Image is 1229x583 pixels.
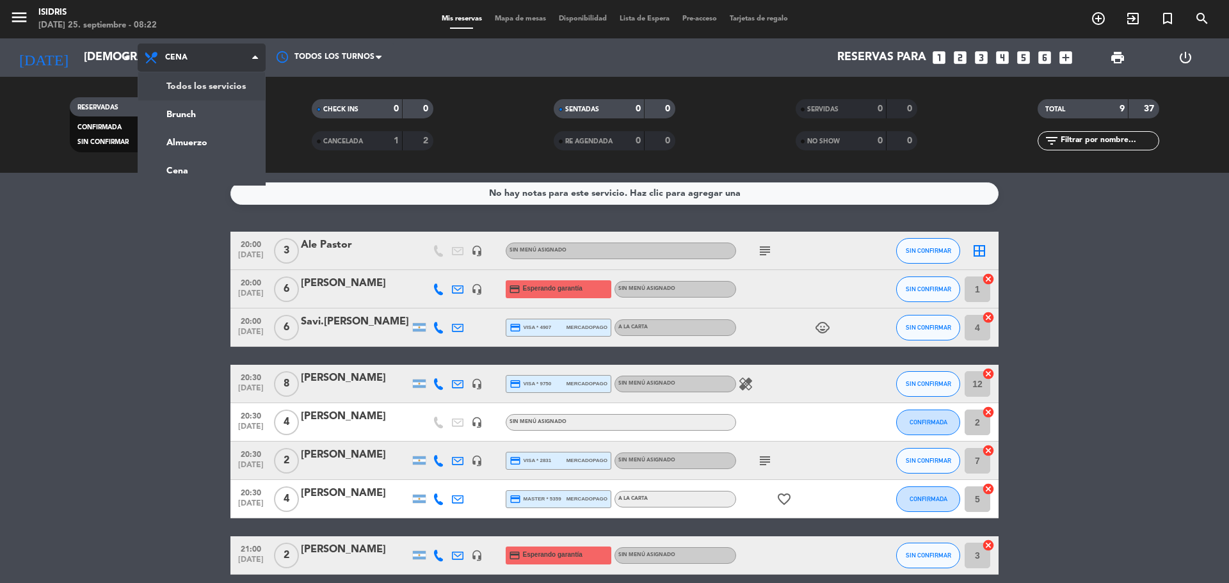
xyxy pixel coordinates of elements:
[896,486,960,512] button: CONFIRMADA
[566,379,607,388] span: mercadopago
[509,284,520,295] i: credit_card
[138,72,265,100] a: Todos los servicios
[906,324,951,331] span: SIN CONFIRMAR
[301,370,410,387] div: [PERSON_NAME]
[815,320,830,335] i: child_care
[1057,49,1074,66] i: add_box
[552,15,613,22] span: Disponibilidad
[471,455,483,467] i: headset_mic
[510,493,521,505] i: credit_card
[301,237,410,253] div: Ale Pastor
[973,49,990,66] i: looks_3
[510,378,521,390] i: credit_card
[274,486,299,512] span: 4
[235,499,267,514] span: [DATE]
[757,243,773,259] i: subject
[274,543,299,568] span: 2
[235,461,267,475] span: [DATE]
[165,53,188,62] span: Cena
[982,367,995,380] i: cancel
[423,136,431,145] strong: 2
[274,238,299,264] span: 3
[510,493,561,505] span: master * 5359
[896,371,960,397] button: SIN CONFIRMAR
[618,381,675,386] span: Sin menú asignado
[488,15,552,22] span: Mapa de mesas
[906,457,951,464] span: SIN CONFIRMAR
[510,378,551,390] span: visa * 9750
[837,51,926,64] span: Reservas para
[235,484,267,499] span: 20:30
[1152,38,1219,77] div: LOG OUT
[301,485,410,502] div: [PERSON_NAME]
[235,369,267,384] span: 20:30
[910,495,947,502] span: CONFIRMADA
[138,129,265,157] a: Almuerzo
[510,419,566,424] span: Sin menú asignado
[1110,50,1125,65] span: print
[907,104,915,113] strong: 0
[510,455,551,467] span: visa * 2831
[510,322,521,333] i: credit_card
[323,138,363,145] span: CANCELADA
[471,417,483,428] i: headset_mic
[636,136,641,145] strong: 0
[235,275,267,289] span: 20:00
[566,495,607,503] span: mercadopago
[807,106,839,113] span: SERVIDAS
[723,15,794,22] span: Tarjetas de regalo
[1125,11,1141,26] i: exit_to_app
[10,44,77,72] i: [DATE]
[906,247,951,254] span: SIN CONFIRMAR
[618,458,675,463] span: Sin menú asignado
[1091,11,1106,26] i: add_circle_outline
[618,324,648,330] span: A LA CARTA
[896,238,960,264] button: SIN CONFIRMAR
[738,376,753,392] i: healing
[235,446,267,461] span: 20:30
[1120,104,1125,113] strong: 9
[510,455,521,467] i: credit_card
[665,136,673,145] strong: 0
[235,236,267,251] span: 20:00
[1144,104,1157,113] strong: 37
[665,104,673,113] strong: 0
[235,251,267,266] span: [DATE]
[896,543,960,568] button: SIN CONFIRMAR
[471,378,483,390] i: headset_mic
[1194,11,1210,26] i: search
[906,552,951,559] span: SIN CONFIRMAR
[471,550,483,561] i: headset_mic
[301,314,410,330] div: Savi.[PERSON_NAME]
[235,289,267,304] span: [DATE]
[423,104,431,113] strong: 0
[776,491,792,507] i: favorite_border
[676,15,723,22] span: Pre-acceso
[1160,11,1175,26] i: turned_in_not
[906,285,951,292] span: SIN CONFIRMAR
[435,15,488,22] span: Mis reservas
[471,284,483,295] i: headset_mic
[10,8,29,27] i: menu
[235,541,267,555] span: 21:00
[982,444,995,457] i: cancel
[1015,49,1032,66] i: looks_5
[301,447,410,463] div: [PERSON_NAME]
[235,408,267,422] span: 20:30
[1059,134,1159,148] input: Filtrar por nombre...
[982,273,995,285] i: cancel
[565,106,599,113] span: SENTADAS
[618,496,648,501] span: A LA CARTA
[10,8,29,31] button: menu
[510,248,566,253] span: Sin menú asignado
[235,328,267,342] span: [DATE]
[77,139,129,145] span: SIN CONFIRMAR
[994,49,1011,66] i: looks_4
[235,422,267,437] span: [DATE]
[906,380,951,387] span: SIN CONFIRMAR
[566,323,607,331] span: mercadopago
[138,100,265,129] a: Brunch
[1178,50,1193,65] i: power_settings_new
[510,322,551,333] span: visa * 4907
[972,243,987,259] i: border_all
